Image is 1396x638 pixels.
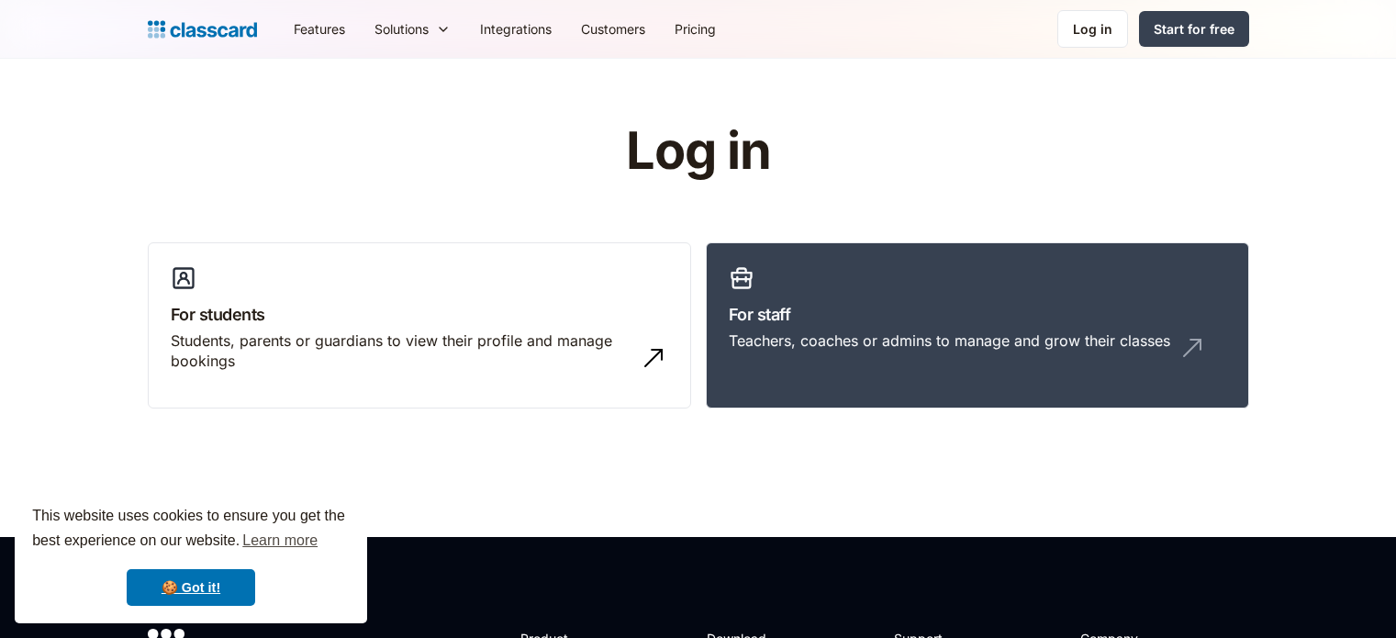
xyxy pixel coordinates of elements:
[566,8,660,50] a: Customers
[374,19,429,39] div: Solutions
[729,330,1170,351] div: Teachers, coaches or admins to manage and grow their classes
[240,527,320,554] a: learn more about cookies
[465,8,566,50] a: Integrations
[1139,11,1249,47] a: Start for free
[1057,10,1128,48] a: Log in
[1154,19,1234,39] div: Start for free
[729,302,1226,327] h3: For staff
[148,17,257,42] a: home
[171,330,631,372] div: Students, parents or guardians to view their profile and manage bookings
[15,487,367,623] div: cookieconsent
[706,242,1249,409] a: For staffTeachers, coaches or admins to manage and grow their classes
[32,505,350,554] span: This website uses cookies to ensure you get the best experience on our website.
[279,8,360,50] a: Features
[660,8,731,50] a: Pricing
[127,569,255,606] a: dismiss cookie message
[1073,19,1112,39] div: Log in
[407,123,989,180] h1: Log in
[171,302,668,327] h3: For students
[360,8,465,50] div: Solutions
[148,242,691,409] a: For studentsStudents, parents or guardians to view their profile and manage bookings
